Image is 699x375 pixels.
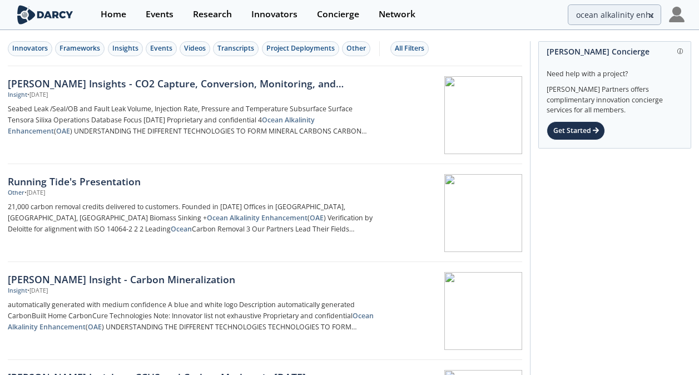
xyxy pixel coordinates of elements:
[27,287,48,295] div: • [DATE]
[8,41,52,56] button: Innovators
[8,91,27,100] div: Insight
[101,10,126,19] div: Home
[193,10,232,19] div: Research
[568,4,661,25] input: Advanced Search
[8,66,522,164] a: [PERSON_NAME] Insights - CO2 Capture, Conversion, Monitoring, and Storage alongside Activate Insi...
[8,201,374,235] p: 21,000 carbon removal credits delivered to customers. Founded in [DATE] Offices in [GEOGRAPHIC_DA...
[669,7,685,22] img: Profile
[171,224,192,234] strong: Ocean
[213,41,259,56] button: Transcripts
[547,79,683,116] div: [PERSON_NAME] Partners offers complimentary innovation concierge services for all members.
[353,311,374,320] strong: Ocean
[180,41,210,56] button: Videos
[112,43,138,53] div: Insights
[310,213,324,223] strong: OAE
[15,5,76,24] img: logo-wide.svg
[12,43,48,53] div: Innovators
[251,10,298,19] div: Innovators
[8,103,374,137] p: Seabed Leak /Seal/OB and Fault Leak Volume, Injection Rate, Pressure and Temperature Subsurface S...
[266,43,335,53] div: Project Deployments
[8,76,374,91] div: [PERSON_NAME] Insights - CO2 Capture, Conversion, Monitoring, and Storage alongside Activate
[8,299,374,333] p: automatically generated with medium confidence A blue and white logo Description automatically ge...
[8,174,374,189] div: Running Tide's Presentation
[547,61,683,79] div: Need help with a project?
[108,41,143,56] button: Insights
[146,10,173,19] div: Events
[8,287,27,295] div: Insight
[8,272,374,287] div: [PERSON_NAME] Insight - Carbon Mineralization
[150,43,172,53] div: Events
[207,213,228,223] strong: Ocean
[184,43,206,53] div: Videos
[346,43,366,53] div: Other
[27,91,48,100] div: • [DATE]
[652,330,688,364] iframe: chat widget
[8,262,522,360] a: [PERSON_NAME] Insight - Carbon Mineralization Insight •[DATE] automatically generated with medium...
[24,189,45,198] div: • [DATE]
[8,189,24,198] div: Other
[342,41,370,56] button: Other
[262,41,339,56] button: Project Deployments
[60,43,100,53] div: Frameworks
[39,322,86,332] strong: Enhancement
[55,41,105,56] button: Frameworks
[8,164,522,262] a: Running Tide's Presentation Other •[DATE] 21,000 carbon removal credits delivered to customers. F...
[547,42,683,61] div: [PERSON_NAME] Concierge
[379,10,415,19] div: Network
[146,41,177,56] button: Events
[390,41,429,56] button: All Filters
[317,10,359,19] div: Concierge
[56,126,70,136] strong: OAE
[8,322,38,332] strong: Alkalinity
[88,322,102,332] strong: OAE
[262,115,283,125] strong: Ocean
[230,213,260,223] strong: Alkalinity
[261,213,308,223] strong: Enhancement
[217,43,254,53] div: Transcripts
[8,126,54,136] strong: Enhancement
[547,121,605,140] div: Get Started
[285,115,315,125] strong: Alkalinity
[677,48,683,55] img: information.svg
[395,43,424,53] div: All Filters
